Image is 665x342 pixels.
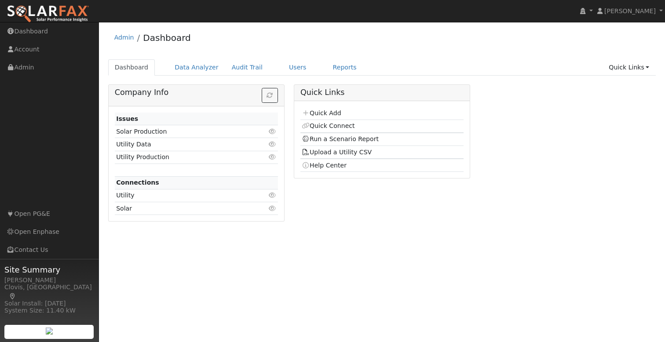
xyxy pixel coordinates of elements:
[604,7,656,15] span: [PERSON_NAME]
[115,138,252,151] td: Utility Data
[9,293,17,300] a: Map
[4,283,94,301] div: Clovis, [GEOGRAPHIC_DATA]
[115,202,252,215] td: Solar
[108,59,155,76] a: Dashboard
[4,299,94,308] div: Solar Install: [DATE]
[282,59,313,76] a: Users
[269,205,277,211] i: Click to view
[4,264,94,276] span: Site Summary
[115,88,278,97] h5: Company Info
[115,125,252,138] td: Solar Production
[115,151,252,164] td: Utility Production
[46,327,53,335] img: retrieve
[269,128,277,135] i: Click to view
[300,88,464,97] h5: Quick Links
[326,59,363,76] a: Reports
[114,34,134,41] a: Admin
[269,154,277,160] i: Click to view
[302,162,347,169] a: Help Center
[302,109,341,116] a: Quick Add
[143,33,191,43] a: Dashboard
[116,115,138,122] strong: Issues
[302,135,379,142] a: Run a Scenario Report
[302,122,354,129] a: Quick Connect
[7,5,89,23] img: SolarFax
[225,59,269,76] a: Audit Trail
[302,149,372,156] a: Upload a Utility CSV
[4,306,94,315] div: System Size: 11.40 kW
[4,276,94,285] div: [PERSON_NAME]
[115,189,252,202] td: Utility
[116,179,159,186] strong: Connections
[168,59,225,76] a: Data Analyzer
[269,192,277,198] i: Click to view
[269,141,277,147] i: Click to view
[602,59,656,76] a: Quick Links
